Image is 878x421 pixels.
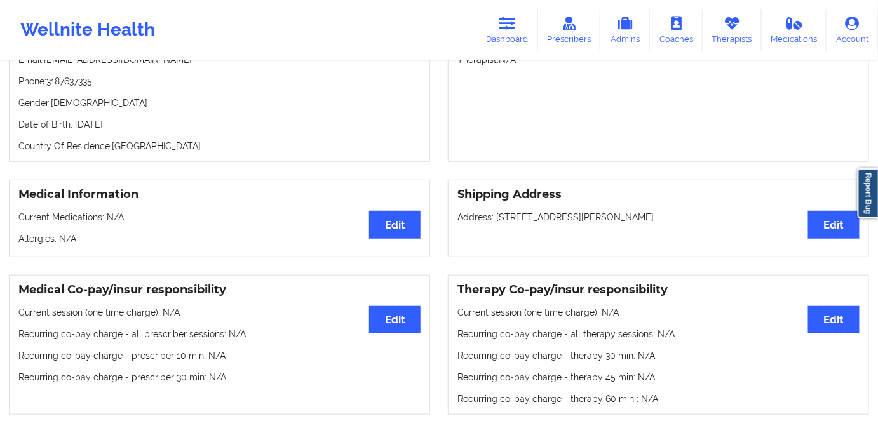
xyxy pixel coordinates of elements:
[369,306,421,333] button: Edit
[538,9,601,51] a: Prescribers
[457,349,860,362] p: Recurring co-pay charge - therapy 30 min : N/A
[18,140,421,152] p: Country Of Residence: [GEOGRAPHIC_DATA]
[369,211,421,238] button: Edit
[18,75,421,88] p: Phone: 3187637335
[18,371,421,384] p: Recurring co-pay charge - prescriber 30 min : N/A
[650,9,703,51] a: Coaches
[457,328,860,340] p: Recurring co-pay charge - all therapy sessions : N/A
[858,168,878,218] a: Report Bug
[18,328,421,340] p: Recurring co-pay charge - all prescriber sessions : N/A
[827,9,878,51] a: Account
[457,211,860,224] p: Address: [STREET_ADDRESS][PERSON_NAME].
[808,211,860,238] button: Edit
[18,97,421,109] p: Gender: [DEMOGRAPHIC_DATA]
[457,187,860,202] h3: Shipping Address
[457,371,860,384] p: Recurring co-pay charge - therapy 45 min : N/A
[457,392,860,405] p: Recurring co-pay charge - therapy 60 min : N/A
[600,9,650,51] a: Admins
[703,9,762,51] a: Therapists
[18,118,421,131] p: Date of Birth: [DATE]
[477,9,538,51] a: Dashboard
[18,187,421,202] h3: Medical Information
[457,283,860,297] h3: Therapy Co-pay/insur responsibility
[457,306,860,319] p: Current session (one time charge): N/A
[762,9,827,51] a: Medications
[18,349,421,362] p: Recurring co-pay charge - prescriber 10 min : N/A
[18,232,421,245] p: Allergies: N/A
[18,211,421,224] p: Current Medications: N/A
[18,283,421,297] h3: Medical Co-pay/insur responsibility
[808,306,860,333] button: Edit
[18,306,421,319] p: Current session (one time charge): N/A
